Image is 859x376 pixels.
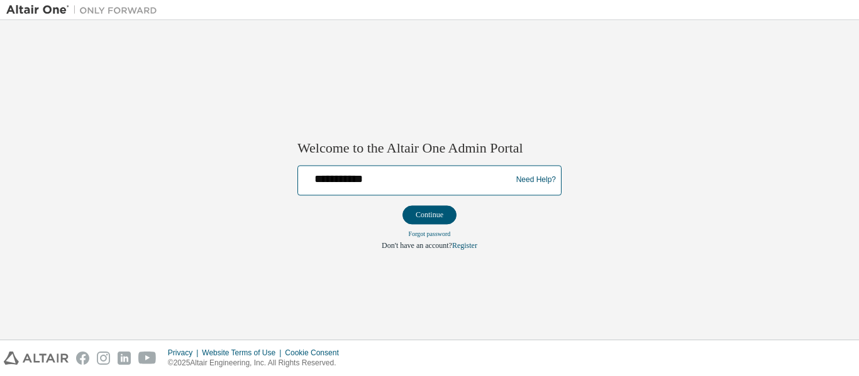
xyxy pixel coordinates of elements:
img: facebook.svg [76,352,89,365]
img: linkedin.svg [118,352,131,365]
p: © 2025 Altair Engineering, Inc. All Rights Reserved. [168,358,346,368]
a: Need Help? [516,180,556,181]
div: Website Terms of Use [202,348,285,358]
h2: Welcome to the Altair One Admin Portal [297,140,562,158]
a: Register [452,241,477,250]
img: altair_logo.svg [4,352,69,365]
div: Privacy [168,348,202,358]
button: Continue [402,205,457,224]
img: Altair One [6,4,163,16]
img: youtube.svg [138,352,157,365]
div: Cookie Consent [285,348,346,358]
a: Forgot password [409,230,451,237]
img: instagram.svg [97,352,110,365]
span: Don't have an account? [382,241,452,250]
